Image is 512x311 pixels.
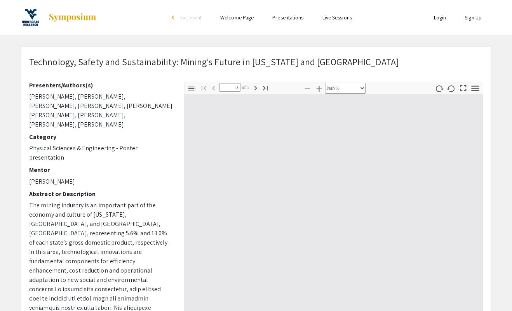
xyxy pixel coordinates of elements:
[29,56,399,68] span: Technology, Safety and Sustainability: Mining’s Future in [US_STATE] and [GEOGRAPHIC_DATA]
[29,166,172,174] h2: Mentor
[48,13,97,22] img: Symposium by ForagerOne
[29,201,169,293] span: The mining industry is an important part of the economy and culture of [US_STATE], [GEOGRAPHIC_DA...
[180,14,202,21] span: Exit Event
[29,82,172,89] h2: Presenters/Authors(s)
[220,14,254,21] a: Welcome Page
[259,82,272,93] button: Go to Last Page
[457,82,470,93] button: Switch to Presentation Mode
[29,177,172,186] p: [PERSON_NAME]
[219,83,240,92] input: Page
[207,82,220,93] button: Previous Page
[6,276,33,305] iframe: Chat
[240,83,249,92] span: of 1
[197,82,211,93] button: Go to First Page
[301,83,314,94] button: Zoom Out
[272,14,303,21] a: Presentations
[29,92,172,129] p: [PERSON_NAME], [PERSON_NAME], [PERSON_NAME], [PERSON_NAME], [PERSON_NAME] [PERSON_NAME], [PERSON_...
[325,83,366,94] select: Zoom
[21,8,40,27] img: 16th Annual Summer Undergraduate Research Symposium
[54,285,55,293] span: .
[312,83,326,94] button: Zoom In
[21,8,97,27] a: 16th Annual Summer Undergraduate Research Symposium
[29,133,172,141] h2: Category
[322,14,352,21] a: Live Sessions
[29,144,172,162] p: Physical Sciences & Engineering - Poster presentation
[434,14,446,21] a: Login
[172,15,176,20] div: arrow_back_ios
[433,83,446,94] button: Rotate Clockwise
[445,83,458,94] button: Rotate Counterclockwise
[465,14,482,21] a: Sign Up
[185,83,199,94] button: Toggle Sidebar
[469,83,482,94] button: Tools
[249,82,262,93] button: Next Page
[29,190,172,198] h2: Abstract or Description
